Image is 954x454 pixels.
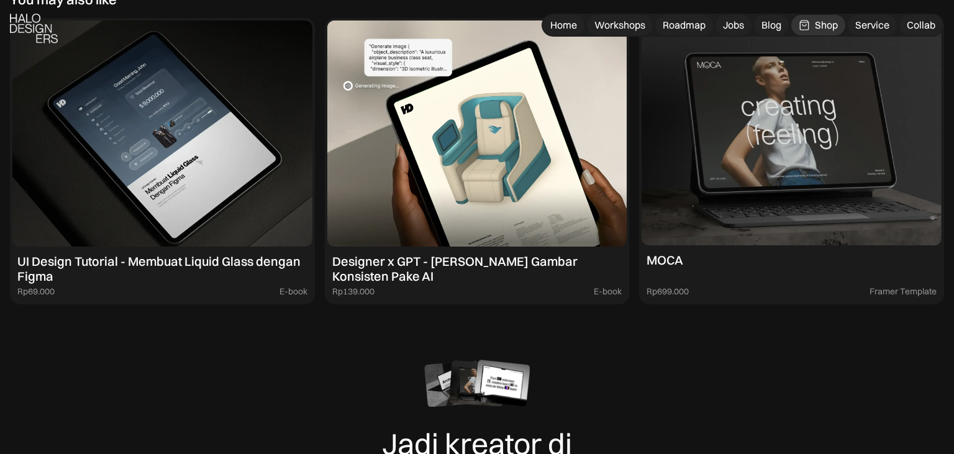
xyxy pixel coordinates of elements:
[791,15,845,35] a: Shop
[594,286,622,297] div: E-book
[550,19,577,32] div: Home
[279,286,307,297] div: E-book
[332,254,622,284] div: Designer x GPT - [PERSON_NAME] Gambar Konsisten Pake AI
[907,19,935,32] div: Collab
[543,15,584,35] a: Home
[761,19,781,32] div: Blog
[663,19,706,32] div: Roadmap
[815,19,838,32] div: Shop
[17,254,307,284] div: UI Design Tutorial - Membuat Liquid Glass dengan Figma
[855,19,889,32] div: Service
[10,18,315,305] a: UI Design Tutorial - Membuat Liquid Glass dengan FigmaRp69.000E-book
[715,15,752,35] a: Jobs
[754,15,789,35] a: Blog
[594,19,645,32] div: Workshops
[325,18,630,305] a: Designer x GPT - [PERSON_NAME] Gambar Konsisten Pake AIRp139.000E-book
[647,286,689,297] div: Rp699.000
[17,286,55,297] div: Rp69.000
[870,286,937,297] div: Framer Template
[848,15,897,35] a: Service
[587,15,653,35] a: Workshops
[332,286,375,297] div: Rp139.000
[723,19,744,32] div: Jobs
[639,18,944,305] a: MOCARp699.000Framer Template
[647,253,683,268] div: MOCA
[655,15,713,35] a: Roadmap
[899,15,943,35] a: Collab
